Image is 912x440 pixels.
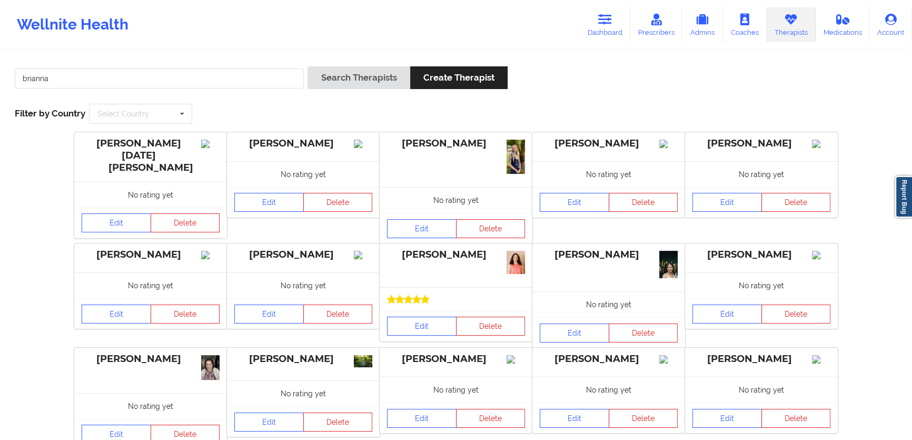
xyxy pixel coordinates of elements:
img: Image%2Fplaceholer-image.png [812,251,830,259]
a: Therapists [767,7,816,42]
a: Prescribers [630,7,682,42]
img: 4ca0f19d-7cfb-4d33-bf96-8aa0a05ebe4cimage000000.jpeg [201,355,220,380]
a: Edit [82,213,151,232]
img: Image%2Fplaceholer-image.png [354,140,372,148]
img: Image%2Fplaceholer-image.png [812,140,830,148]
img: 2DB70001-6C16-497B-823F-EA8F437AC576.jpeg [659,251,678,278]
div: [PERSON_NAME] [387,138,525,150]
a: Edit [234,413,304,432]
div: [PERSON_NAME] [692,138,830,150]
a: Edit [692,409,762,428]
a: Edit [234,305,304,324]
div: No rating yet [532,161,685,187]
div: [PERSON_NAME] [234,353,372,365]
div: No rating yet [685,377,838,403]
a: Edit [387,317,457,336]
a: Report Bug [895,176,912,218]
button: Delete [456,219,526,238]
a: Edit [540,324,609,343]
button: Delete [151,305,220,324]
button: Delete [609,324,678,343]
a: Edit [540,409,609,428]
div: [PERSON_NAME] [82,353,220,365]
div: [PERSON_NAME] [540,353,678,365]
button: Delete [609,409,678,428]
button: Delete [761,305,831,324]
div: [PERSON_NAME] [540,138,678,150]
button: Delete [456,409,526,428]
a: Account [869,7,912,42]
div: No rating yet [227,161,380,187]
a: Edit [540,193,609,212]
img: Image%2Fplaceholer-image.png [201,140,220,148]
div: Select Country [97,110,149,118]
div: No rating yet [685,272,838,298]
div: No rating yet [74,272,227,298]
a: Edit [692,193,762,212]
div: No rating yet [532,377,685,403]
a: Edit [387,409,457,428]
a: Admins [682,7,723,42]
a: Edit [234,193,304,212]
a: Edit [387,219,457,238]
img: Image%2Fplaceholer-image.png [507,355,525,364]
a: Medications [816,7,870,42]
div: No rating yet [227,272,380,298]
div: [PERSON_NAME] [387,249,525,261]
div: [PERSON_NAME] [234,138,372,150]
div: [PERSON_NAME] [692,353,830,365]
div: [PERSON_NAME] [387,353,525,365]
a: Edit [692,305,762,324]
img: Image%2Fplaceholer-image.png [659,355,678,364]
div: No rating yet [227,380,380,406]
button: Delete [303,193,373,212]
div: [PERSON_NAME] [DATE][PERSON_NAME] [82,138,220,174]
button: Delete [761,193,831,212]
button: Delete [609,193,678,212]
a: Coaches [723,7,767,42]
img: Image%2Fplaceholer-image.png [812,355,830,364]
div: No rating yet [74,182,227,208]
a: Dashboard [580,7,630,42]
span: Filter by Country [15,108,85,119]
img: z1S1xgtenm8gJZ0YM3kMKRdV4YhyzMIiwz6gbcKnRX4.jpeg [354,355,372,367]
div: [PERSON_NAME] [540,249,678,261]
div: No rating yet [380,377,532,403]
div: [PERSON_NAME] [234,249,372,261]
div: No rating yet [532,291,685,317]
div: [PERSON_NAME] [692,249,830,261]
button: Delete [761,409,831,428]
div: No rating yet [685,161,838,187]
a: Edit [82,305,151,324]
button: Delete [151,213,220,232]
button: Create Therapist [410,66,508,89]
div: [PERSON_NAME] [82,249,220,261]
input: Search Keywords [15,69,304,89]
div: No rating yet [74,393,227,419]
img: d26363f5-d082-4b46-bf65-7590dfbb1f33_8d2a11d6-3d14-4018-9879-cffc9be95b3fUntitled+design+(4).png [507,251,525,274]
button: Delete [456,317,526,336]
img: Image%2Fplaceholer-image.png [354,251,372,259]
img: Image%2Fplaceholer-image.png [659,140,678,148]
button: Search Therapists [308,66,410,89]
div: No rating yet [380,187,532,213]
img: b5543806-f58f-4acd-b6e1-be4879fd711a_Brianna_Doran_Professional_Photo.jpeg [507,140,525,174]
button: Delete [303,413,373,432]
button: Delete [303,305,373,324]
img: Image%2Fplaceholer-image.png [201,251,220,259]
